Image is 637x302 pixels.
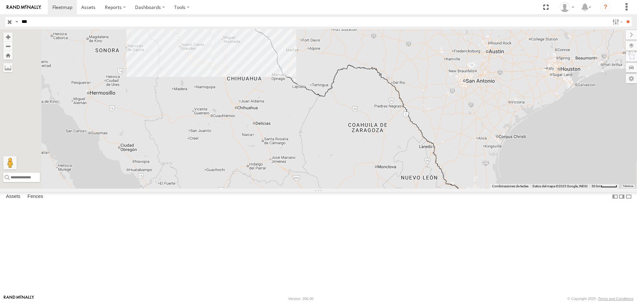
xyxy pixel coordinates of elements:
div: Version: 306.00 [288,297,314,301]
label: Search Query [14,17,19,27]
button: Combinaciones de teclas [492,184,529,189]
button: Zoom out [3,41,13,51]
label: Dock Summary Table to the Left [612,192,618,202]
i: ? [600,2,611,13]
button: Zoom Home [3,51,13,60]
label: Map Settings [626,74,637,83]
img: rand-logo.svg [7,5,41,10]
a: Términos [623,185,633,187]
label: Fences [24,192,46,202]
label: Dock Summary Table to the Right [618,192,625,202]
label: Search Filter Options [610,17,624,27]
button: Zoom in [3,32,13,41]
a: Visit our Website [4,295,34,302]
button: Arrastra al hombrecito al mapa para abrir Street View [3,156,17,169]
span: 50 km [592,184,601,188]
div: MANUEL HERNANDEZ [557,2,577,12]
button: Escala del mapa: 50 km por 45 píxeles [590,184,619,189]
label: Assets [3,192,24,202]
span: Datos del mapa ©2025 Google, INEGI [532,184,588,188]
div: © Copyright 2025 - [567,297,633,301]
label: Measure [3,63,13,72]
label: Hide Summary Table [625,192,632,202]
a: Terms and Conditions [598,297,633,301]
